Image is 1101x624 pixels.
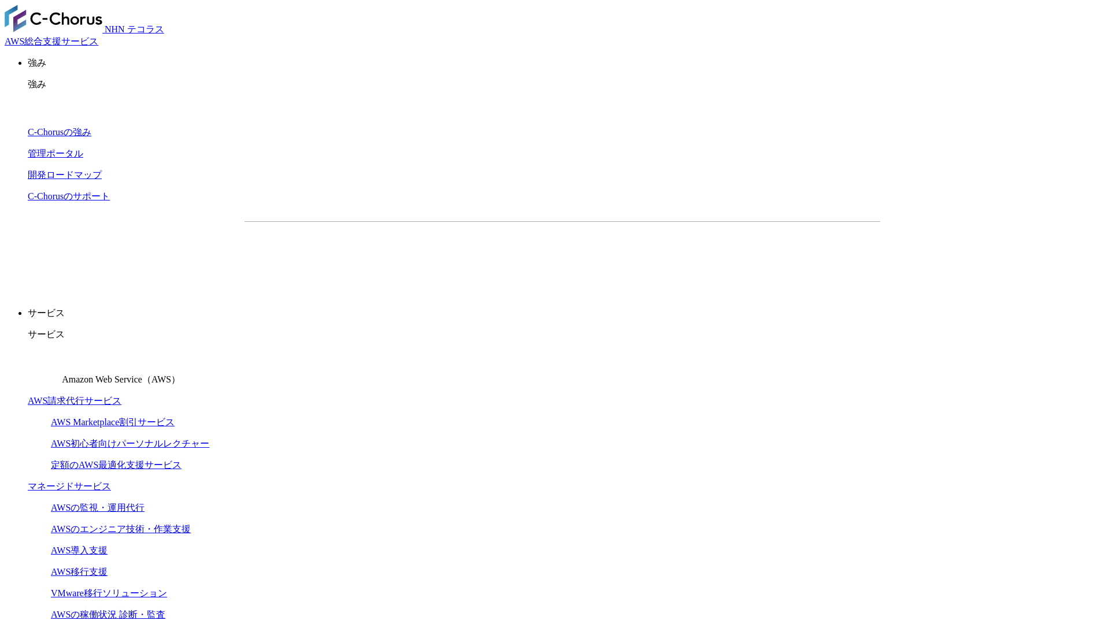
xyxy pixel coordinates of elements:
[28,481,111,491] a: マネージドサービス
[51,524,191,534] a: AWSのエンジニア技術・作業支援
[51,610,165,619] a: AWSの稼働状況 診断・監査
[28,57,1096,69] p: 強み
[51,417,175,427] a: AWS Marketplace割引サービス
[28,396,121,406] a: AWS請求代行サービス
[51,460,181,470] a: 定額のAWS最適化支援サービス
[28,148,83,158] a: 管理ポータル
[51,439,209,448] a: AWS初心者向けパーソナルレクチャー
[28,170,102,180] a: 開発ロードマップ
[28,127,91,137] a: C-Chorusの強み
[51,503,144,512] a: AWSの監視・運用代行
[28,329,1096,341] p: サービス
[62,374,180,384] span: Amazon Web Service（AWS）
[370,240,557,269] a: 資料を請求する
[568,240,754,269] a: まずは相談する
[5,5,102,32] img: AWS総合支援サービス C-Chorus
[28,191,110,201] a: C-Chorusのサポート
[28,79,1096,91] p: 強み
[51,545,107,555] a: AWS導入支援
[5,24,164,46] a: AWS総合支援サービス C-Chorus NHN テコラスAWS総合支援サービス
[28,350,60,382] img: Amazon Web Service（AWS）
[51,567,107,577] a: AWS移行支援
[28,307,1096,320] p: サービス
[51,588,167,598] a: VMware移行ソリューション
